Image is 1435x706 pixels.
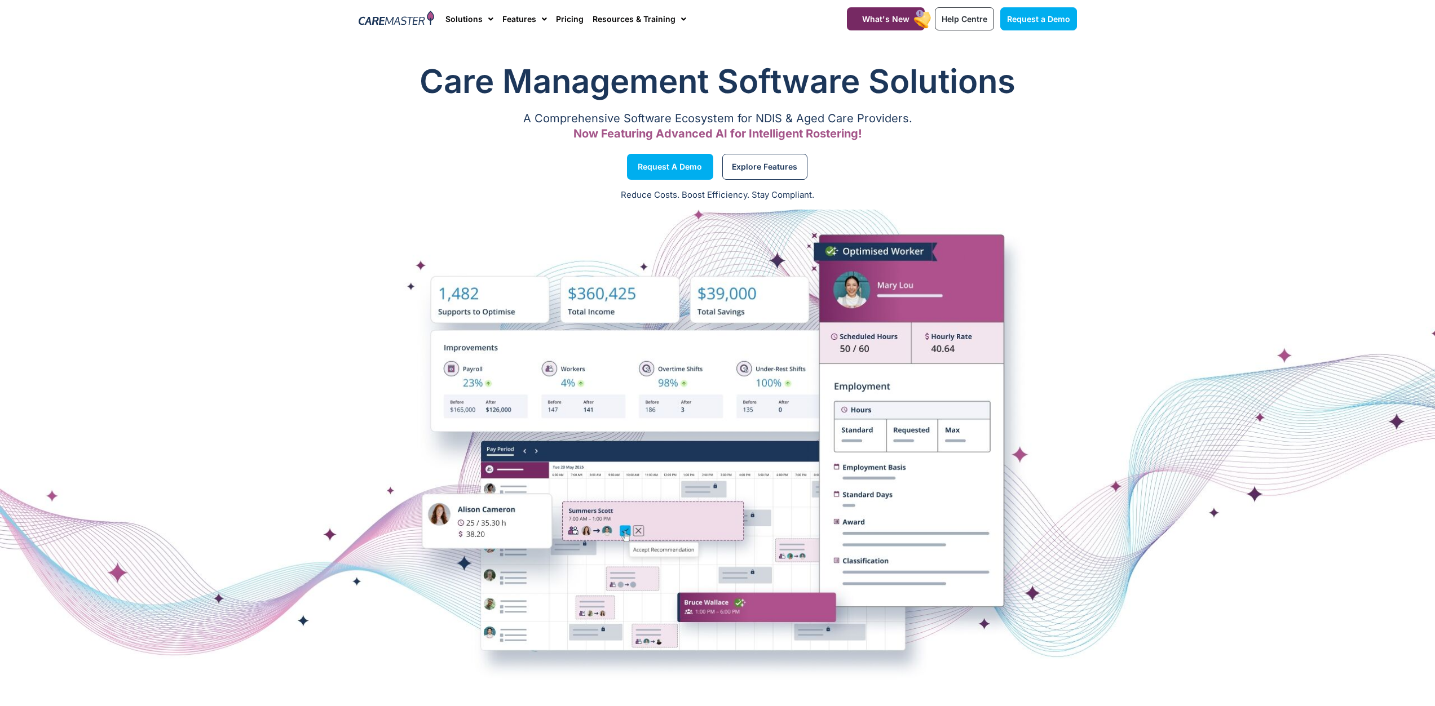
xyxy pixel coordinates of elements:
[1000,7,1077,30] a: Request a Demo
[638,164,702,170] span: Request a Demo
[942,14,987,24] span: Help Centre
[722,154,807,180] a: Explore Features
[1007,14,1070,24] span: Request a Demo
[7,189,1428,202] p: Reduce Costs. Boost Efficiency. Stay Compliant.
[359,11,435,28] img: CareMaster Logo
[935,7,994,30] a: Help Centre
[359,59,1077,104] h1: Care Management Software Solutions
[627,154,713,180] a: Request a Demo
[573,127,862,140] span: Now Featuring Advanced AI for Intelligent Rostering!
[359,115,1077,122] p: A Comprehensive Software Ecosystem for NDIS & Aged Care Providers.
[732,164,797,170] span: Explore Features
[847,7,925,30] a: What's New
[862,14,909,24] span: What's New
